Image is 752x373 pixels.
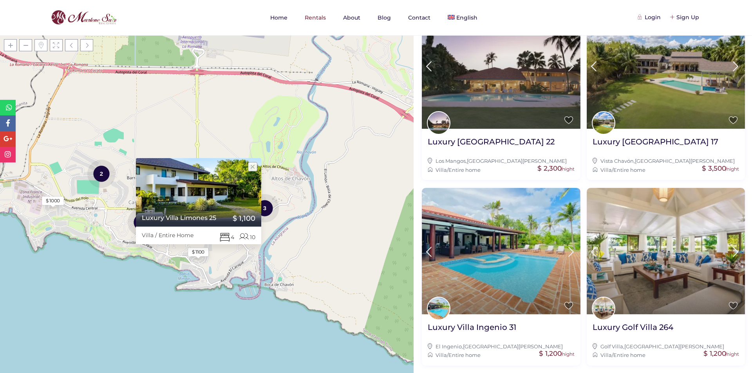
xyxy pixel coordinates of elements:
[635,158,735,164] a: [GEOGRAPHIC_DATA][PERSON_NAME]
[136,227,199,244] div: Villa / Entire Home
[220,231,234,241] span: 4
[436,343,462,350] a: El Ingenio
[428,137,555,153] a: Luxury [GEOGRAPHIC_DATA] 22
[422,2,580,129] img: Luxury Villa Mangos 22
[448,352,481,358] a: Entire home
[148,103,266,144] div: Loading Maps
[600,167,612,173] a: Villa
[593,137,718,147] h2: Luxury [GEOGRAPHIC_DATA] 17
[587,188,745,314] img: Luxury Golf Villa 264
[593,322,673,332] h2: Luxury Golf Villa 264
[428,322,516,338] a: Luxury Villa Ingenio 31
[46,197,60,204] div: $ 1000
[593,137,718,153] a: Luxury [GEOGRAPHIC_DATA] 17
[422,188,580,314] img: Luxury Villa Ingenio 31
[463,343,563,350] a: [GEOGRAPHIC_DATA][PERSON_NAME]
[448,167,481,173] a: Entire home
[639,13,661,22] div: Login
[428,137,555,147] h2: Luxury [GEOGRAPHIC_DATA] 22
[436,167,447,173] a: Villa
[428,351,575,359] div: /
[613,352,645,358] a: Entire home
[428,342,575,351] div: ,
[593,157,739,165] div: ,
[613,167,645,173] a: Entire home
[600,158,634,164] a: Vista Chavón
[671,13,699,22] div: Sign Up
[239,231,255,241] span: 10
[624,343,724,350] a: [GEOGRAPHIC_DATA][PERSON_NAME]
[593,351,739,359] div: /
[192,249,204,256] div: $ 1100
[467,158,567,164] a: [GEOGRAPHIC_DATA][PERSON_NAME]
[436,352,447,358] a: Villa
[128,207,156,237] div: 6
[600,352,612,358] a: Villa
[428,166,575,174] div: /
[428,157,575,165] div: ,
[587,2,745,129] img: Luxury Villa Vista Chavon 17
[600,343,623,350] a: Golf Villa
[593,166,739,174] div: /
[136,214,242,222] a: Luxury Villa Limones 25
[456,14,477,21] span: English
[593,342,739,351] div: ,
[87,159,116,188] div: 2
[428,322,516,332] h2: Luxury Villa Ingenio 31
[49,8,119,27] img: logo
[436,158,466,164] a: Los Mangos
[593,322,673,338] a: Luxury Golf Villa 264
[251,193,279,223] div: 3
